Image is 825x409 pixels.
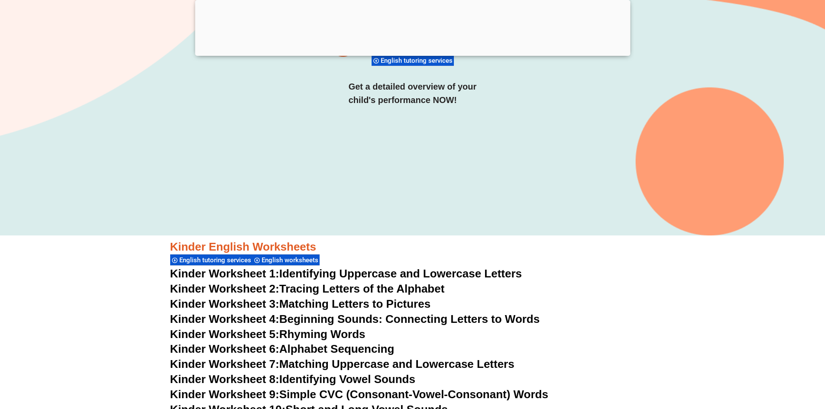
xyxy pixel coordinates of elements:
a: Kinder Worksheet 4:Beginning Sounds: Connecting Letters to Words [170,312,540,325]
a: Kinder Worksheet 3:Matching Letters to Pictures [170,297,431,310]
span: English tutoring services [381,57,455,64]
a: Kinder Worksheet 9:Simple CVC (Consonant-Vowel-Consonant) Words [170,388,548,401]
span: Kinder Worksheet 8: [170,373,279,386]
span: Kinder Worksheet 5: [170,328,279,341]
span: English tutoring services [179,256,254,264]
span: Kinder Worksheet 6: [170,342,279,355]
a: Kinder Worksheet 8:Identifying Vowel Sounds [170,373,415,386]
div: English worksheets [252,254,320,266]
h3: Get a detailed overview of your child's performance NOW! [349,80,477,107]
div: English tutoring services [170,254,252,266]
span: Kinder Worksheet 7: [170,357,279,370]
span: Kinder Worksheet 3: [170,297,279,310]
span: Kinder Worksheet 2: [170,282,279,295]
span: English worksheets [262,256,321,264]
a: Kinder Worksheet 1:Identifying Uppercase and Lowercase Letters [170,267,522,280]
span: Kinder Worksheet 4: [170,312,279,325]
a: Kinder Worksheet 2:Tracing Letters of the Alphabet [170,282,445,295]
h2: Free English Worksheets​ [184,20,641,55]
h3: Kinder English Worksheets [170,240,655,254]
iframe: Chat Widget [681,311,825,409]
a: Kinder Worksheet 6:Alphabet Sequencing [170,342,395,355]
span: Kinder Worksheet 9: [170,388,279,401]
span: Kinder Worksheet 1: [170,267,279,280]
a: Kinder Worksheet 5:Rhyming Words [170,328,366,341]
a: Kinder Worksheet 7:Matching Uppercase and Lowercase Letters [170,357,514,370]
div: English tutoring services [372,55,454,66]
